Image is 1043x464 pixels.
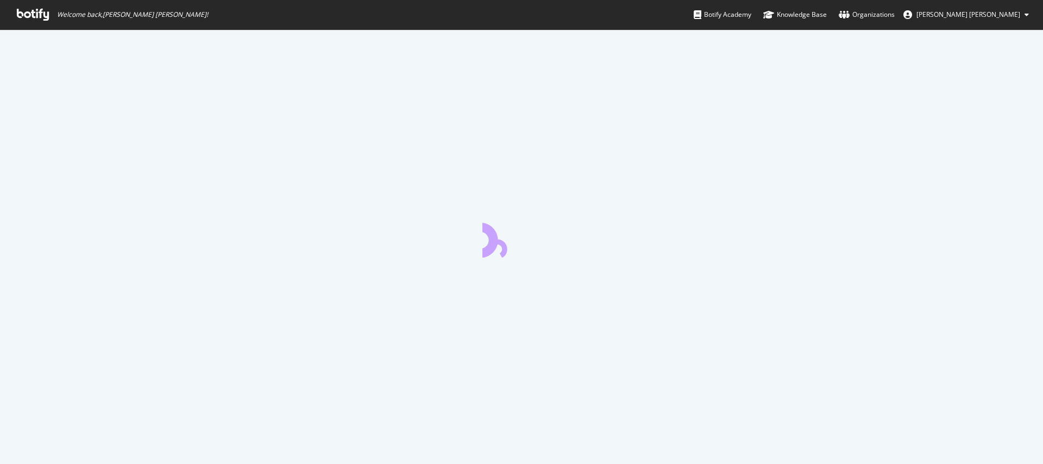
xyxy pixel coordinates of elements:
div: Botify Academy [694,9,751,20]
span: Cooper Bernier [916,10,1020,19]
div: Organizations [839,9,895,20]
div: animation [482,218,561,258]
span: Welcome back, [PERSON_NAME] [PERSON_NAME] ! [57,10,208,19]
div: Knowledge Base [763,9,827,20]
button: [PERSON_NAME] [PERSON_NAME] [895,6,1038,23]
